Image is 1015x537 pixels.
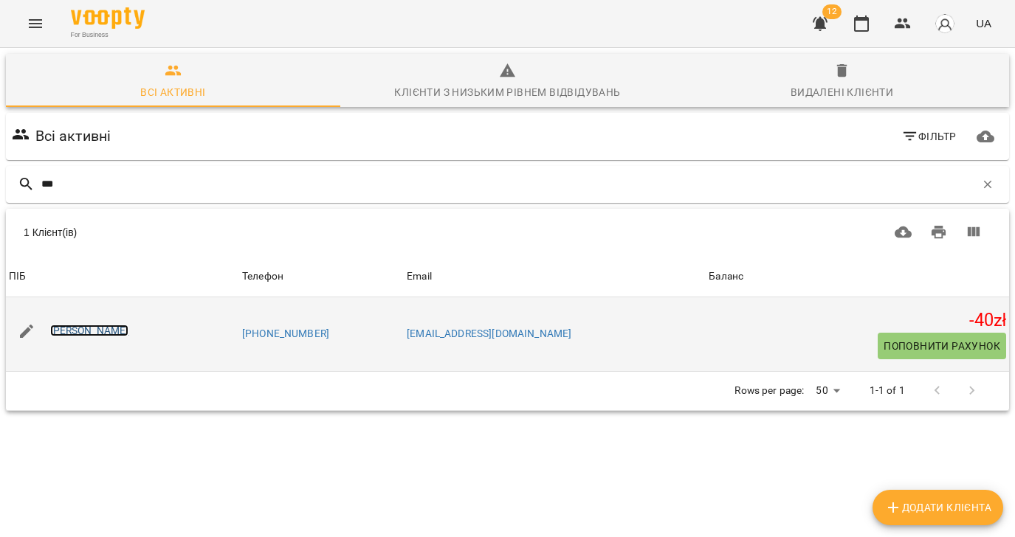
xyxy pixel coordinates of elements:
[407,328,571,339] a: [EMAIL_ADDRESS][DOMAIN_NAME]
[18,6,53,41] button: Menu
[791,83,893,101] div: Видалені клієнти
[709,268,743,285] div: Баланс
[9,268,26,285] div: Sort
[24,225,481,240] div: 1 Клієнт(ів)
[734,384,804,398] p: Rows per page:
[970,10,997,37] button: UA
[242,328,329,339] a: [PHONE_NUMBER]
[956,215,991,250] button: Вигляд колонок
[873,490,1003,525] button: Додати клієнта
[71,30,145,40] span: For Business
[407,268,432,285] div: Sort
[870,384,905,398] p: 1-1 of 1
[810,380,845,401] div: 50
[709,309,1006,332] h5: -40 zł
[394,83,620,101] div: Клієнти з низьким рівнем відвідувань
[71,7,145,29] img: Voopty Logo
[709,268,743,285] div: Sort
[976,15,991,31] span: UA
[901,128,957,145] span: Фільтр
[242,268,283,285] div: Телефон
[895,123,963,150] button: Фільтр
[878,333,1006,359] button: Поповнити рахунок
[921,215,957,250] button: Друк
[9,268,236,285] span: ПІБ
[884,337,1000,355] span: Поповнити рахунок
[6,209,1009,256] div: Table Toolbar
[822,4,842,19] span: 12
[140,83,205,101] div: Всі активні
[935,13,955,34] img: avatar_s.png
[242,268,283,285] div: Sort
[9,268,26,285] div: ПІБ
[50,325,129,336] a: [PERSON_NAME]
[886,215,921,250] button: Завантажити CSV
[884,499,991,516] span: Додати клієнта
[407,268,432,285] div: Email
[407,268,703,285] span: Email
[242,268,401,285] span: Телефон
[709,268,1006,285] span: Баланс
[35,125,111,148] h6: Всі активні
